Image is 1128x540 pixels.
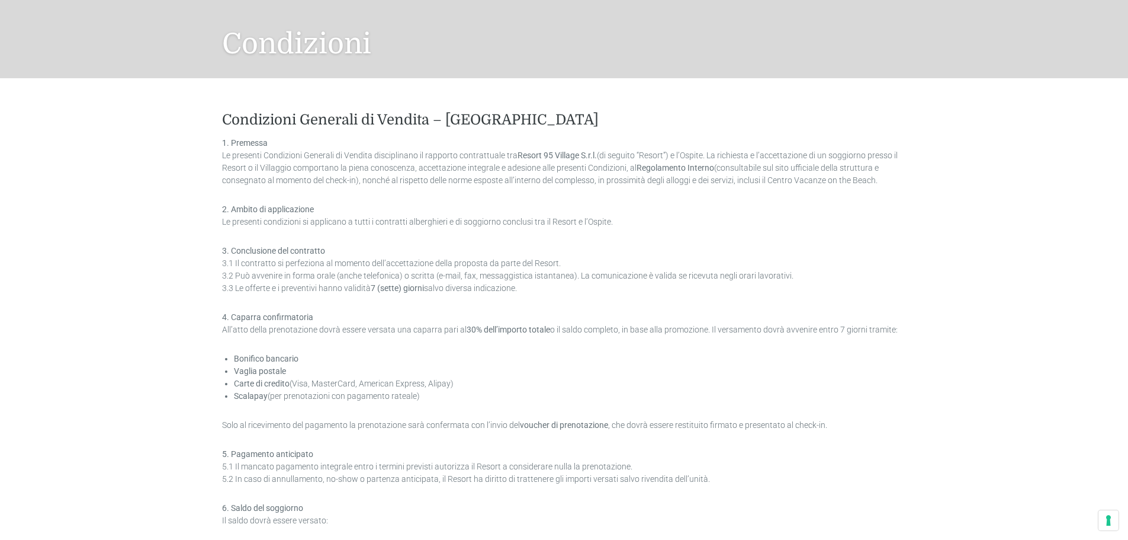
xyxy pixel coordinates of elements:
strong: 1. Premessa [222,138,268,148]
li: (per prenotazioni con pagamento rateale) [234,390,906,402]
strong: Condizioni Generali di Vendita – [GEOGRAPHIC_DATA] [222,111,599,128]
button: Le tue preferenze relative al consenso per le tecnologie di tracciamento [1098,510,1119,531]
strong: 7 (sette) giorni [371,283,424,293]
li: (Visa, MasterCard, American Express, Alipay) [234,378,906,390]
strong: 4. Caparra confirmatoria [222,312,313,322]
p: Le presenti condizioni si applicano a tutti i contratti alberghieri e di soggiorno conclusi tra i... [222,203,906,228]
strong: Scalapay [234,391,268,401]
strong: Resort 95 Village S.r.l. [518,151,597,160]
strong: 30% dell’importo totale [467,325,550,334]
p: 3.1 Il contratto si perfeziona al momento dell’accettazione della proposta da parte del Resort. 3... [222,245,906,295]
strong: voucher di prenotazione [520,420,608,430]
strong: 2. Ambito di applicazione [222,205,314,214]
strong: Regolamento Interno [637,163,714,172]
strong: Bonifico bancario [234,354,298,363]
strong: 3. Conclusione del contratto [222,246,325,255]
strong: Carte di credito [234,379,290,388]
strong: Vaglia postale [234,366,286,376]
p: All’atto della prenotazione dovrà essere versata una caparra pari al o il saldo completo, in base... [222,311,906,336]
p: Il saldo dovrà essere versato: [222,502,906,527]
strong: 6. Saldo del soggiorno [222,503,303,513]
p: Le presenti Condizioni Generali di Vendita disciplinano il rapporto contrattuale tra (di seguito ... [222,137,906,187]
p: 5.1 Il mancato pagamento integrale entro i termini previsti autorizza il Resort a considerare nul... [222,448,906,485]
p: Solo al ricevimento del pagamento la prenotazione sarà confermata con l’invio del , che dovrà ess... [222,419,906,432]
strong: 5. Pagamento anticipato [222,449,313,459]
